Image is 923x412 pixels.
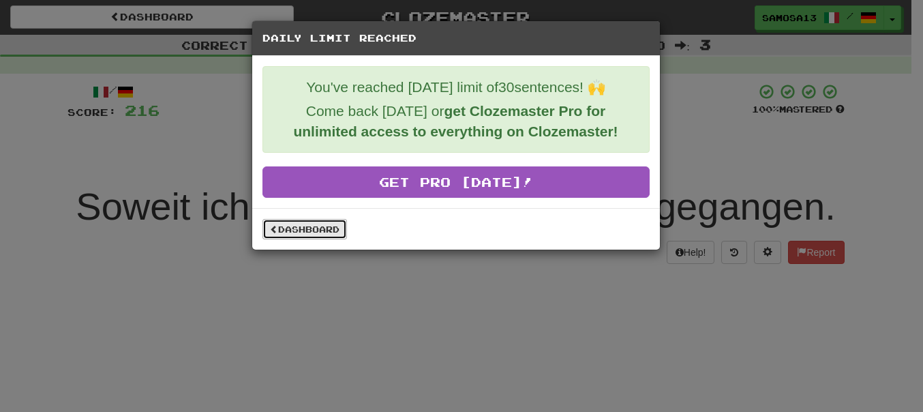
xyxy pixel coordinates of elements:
[273,101,639,142] p: Come back [DATE] or
[262,166,650,198] a: Get Pro [DATE]!
[273,77,639,98] p: You've reached [DATE] limit of 30 sentences! 🙌
[262,219,347,239] a: Dashboard
[262,31,650,45] h5: Daily Limit Reached
[293,103,618,139] strong: get Clozemaster Pro for unlimited access to everything on Clozemaster!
